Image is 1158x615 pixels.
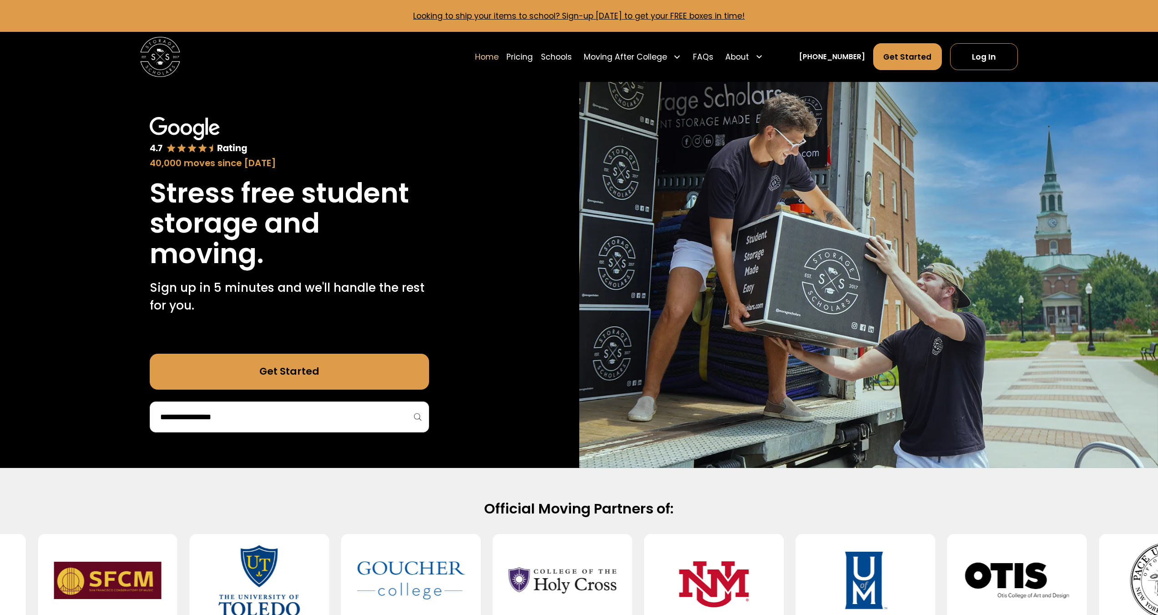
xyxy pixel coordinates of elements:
[799,51,865,62] a: [PHONE_NUMBER]
[150,279,429,315] p: Sign up in 5 minutes and we'll handle the rest for you.
[873,43,942,70] a: Get Started
[725,51,749,63] div: About
[140,37,180,77] img: Storage Scholars main logo
[722,43,767,71] div: About
[413,10,745,21] a: Looking to ship your items to school? Sign-up [DATE] to get your FREE boxes in time!
[541,43,572,71] a: Schools
[150,178,429,269] h1: Stress free student storage and moving.
[506,43,533,71] a: Pricing
[693,43,713,71] a: FAQs
[580,43,685,71] div: Moving After College
[150,354,429,390] a: Get Started
[140,37,180,77] a: home
[150,157,429,170] div: 40,000 moves since [DATE]
[260,500,898,518] h2: Official Moving Partners of:
[150,117,248,154] img: Google 4.7 star rating
[475,43,499,71] a: Home
[584,51,667,63] div: Moving After College
[950,43,1018,70] a: Log In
